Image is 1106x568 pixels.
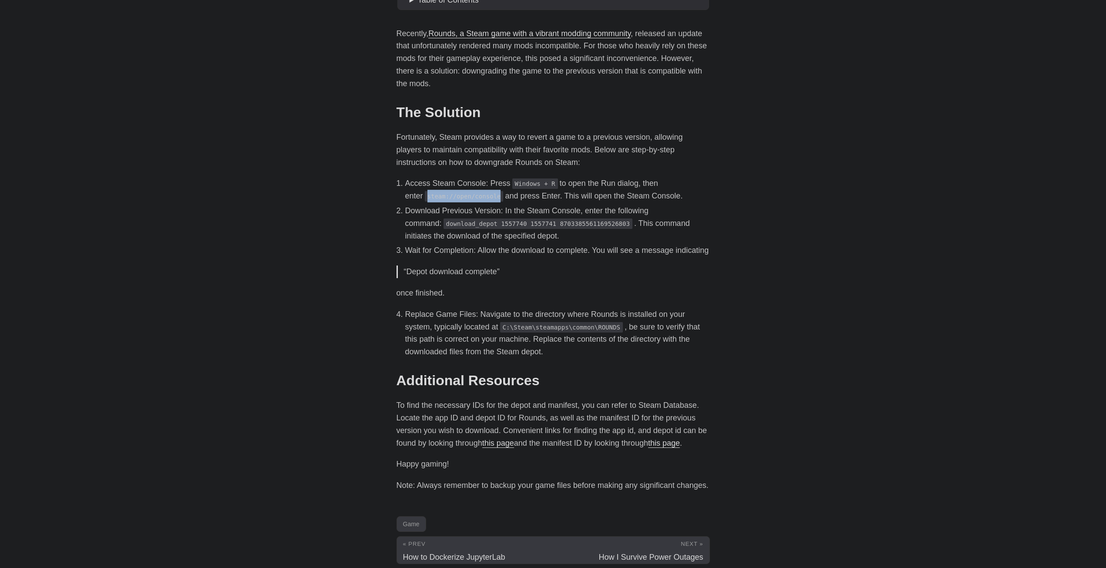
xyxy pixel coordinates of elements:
[598,553,703,561] span: How I Survive Power Outages
[397,104,710,121] h2: The Solution
[648,439,680,447] a: this page
[681,541,703,547] span: Next »
[397,458,710,471] p: Happy gaming!
[512,178,558,189] code: Windows + R
[405,177,710,202] li: Access Steam Console: Press to open the Run dialog, then enter and press Enter. This will open th...
[397,372,710,389] h2: Additional Resources
[482,439,514,447] a: this page
[405,244,710,257] li: Wait for Completion: Allow the download to complete. You will see a message indicating
[397,27,710,90] p: Recently, , released an update that unfortunately rendered many mods incompatible. For those who ...
[553,537,709,564] a: Next » How I Survive Power Outages
[425,191,504,202] code: steam://open/console
[397,287,710,299] p: once finished.
[404,266,704,278] p: “Depot download complete”
[428,29,631,38] a: Rounds, a Steam game with a vibrant modding community
[397,131,710,168] p: Fortunately, Steam provides a way to revert a game to a previous version, allowing players to mai...
[397,537,553,564] a: « Prev How to Dockerize JupyterLab
[397,479,710,492] p: Note: Always remember to backup your game files before making any significant changes.
[405,308,710,358] li: Replace Game Files: Navigate to the directory where Rounds is installed on your system, typically...
[444,218,632,229] code: download_depot 1557740 1557741 8703385561169526803
[403,541,426,547] span: « Prev
[397,516,426,532] a: Game
[397,399,710,449] p: To find the necessary IDs for the depot and manifest, you can refer to Steam Database. Locate the...
[403,553,505,561] span: How to Dockerize JupyterLab
[405,205,710,242] li: Download Previous Version: In the Steam Console, enter the following command: . This command init...
[500,322,623,333] code: C:\Steam\steamapps\common\ROUNDS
